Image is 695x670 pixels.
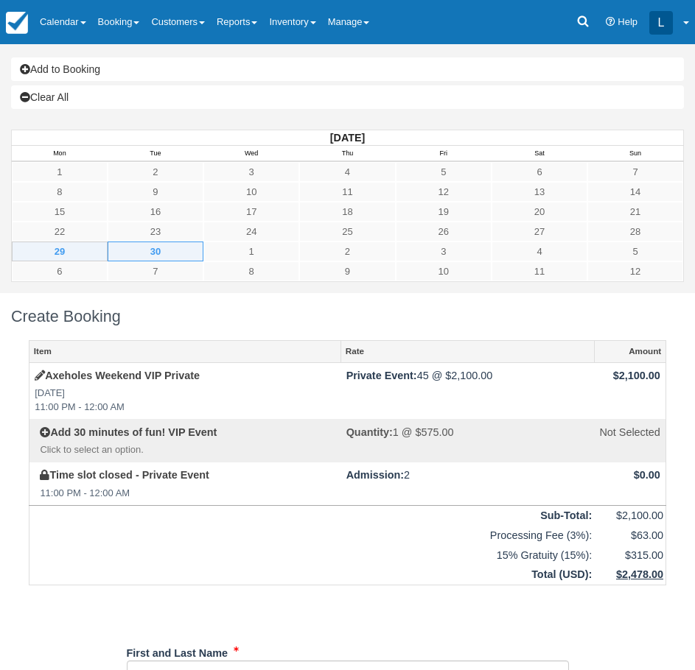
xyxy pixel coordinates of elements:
[396,241,492,261] a: 3
[346,370,417,381] strong: Private Event
[587,202,683,222] a: 21
[346,426,393,438] strong: Quantity
[587,182,683,202] a: 14
[587,241,683,261] a: 5
[203,182,299,202] a: 10
[35,387,335,414] em: [DATE] 11:00 PM - 12:00 AM
[40,426,217,438] a: Add 30 minutes of fun! VIP Event
[108,261,203,281] a: 7
[299,202,395,222] a: 18
[12,182,108,202] a: 8
[594,462,666,506] td: $0.00
[396,146,492,162] th: Fri
[594,526,666,546] td: $63.00
[299,241,395,261] a: 2
[12,146,108,162] th: Mon
[341,341,594,362] a: Rate
[396,182,492,202] a: 12
[6,12,28,34] img: checkfront-main-nav-mini-logo.png
[203,202,299,222] a: 17
[203,146,299,162] th: Wed
[108,182,203,202] a: 9
[127,641,228,661] label: First and Last Name
[492,162,587,182] a: 6
[492,182,587,202] a: 13
[203,222,299,241] a: 24
[29,341,340,362] a: Item
[35,370,200,381] a: Axeholes Weekend VIP Private
[540,509,592,521] strong: Sub-Total:
[108,202,203,222] a: 16
[396,261,492,281] a: 10
[299,261,395,281] a: 9
[29,546,595,565] td: 15% Gratuity (15%):
[108,241,203,261] a: 30
[40,469,209,481] a: Time slot closed - Private Event
[299,146,395,162] th: Thu
[649,11,673,35] div: L
[492,146,587,162] th: Sat
[587,261,683,281] a: 12
[203,162,299,182] a: 3
[12,222,108,241] a: 22
[531,568,592,580] strong: Total ( ):
[340,362,594,419] td: 45 @ $2,100.00
[203,241,299,261] a: 1
[606,18,615,27] i: Help
[299,162,395,182] a: 4
[12,162,108,182] a: 1
[492,202,587,222] a: 20
[396,222,492,241] a: 26
[299,182,395,202] a: 11
[492,261,587,281] a: 11
[299,222,395,241] a: 25
[11,57,684,81] a: Add to Booking
[618,16,638,27] span: Help
[330,132,365,144] strong: [DATE]
[108,162,203,182] a: 2
[587,162,683,182] a: 7
[492,241,587,261] a: 4
[562,568,584,580] span: USD
[396,162,492,182] a: 5
[340,462,594,506] td: 2
[587,222,683,241] a: 28
[594,546,666,565] td: $315.00
[340,419,594,462] td: 1 @ $575.00
[595,341,666,362] a: Amount
[587,146,683,162] th: Sun
[108,222,203,241] a: 23
[12,202,108,222] a: 15
[11,308,684,325] h1: Create Booking
[40,487,335,501] em: 11:00 PM - 12:00 AM
[616,568,663,580] u: $2,478.00
[12,261,108,281] a: 6
[594,362,666,419] td: $2,100.00
[12,241,108,261] a: 29
[396,202,492,222] a: 19
[29,526,595,546] td: Processing Fee (3%):
[594,419,666,462] td: Not Selected
[108,146,203,162] th: Tue
[11,85,684,109] a: Clear All
[594,506,666,526] td: $2,100.00
[40,443,335,457] em: Click to select an option.
[203,261,299,281] a: 8
[346,469,404,481] strong: Admission
[492,222,587,241] a: 27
